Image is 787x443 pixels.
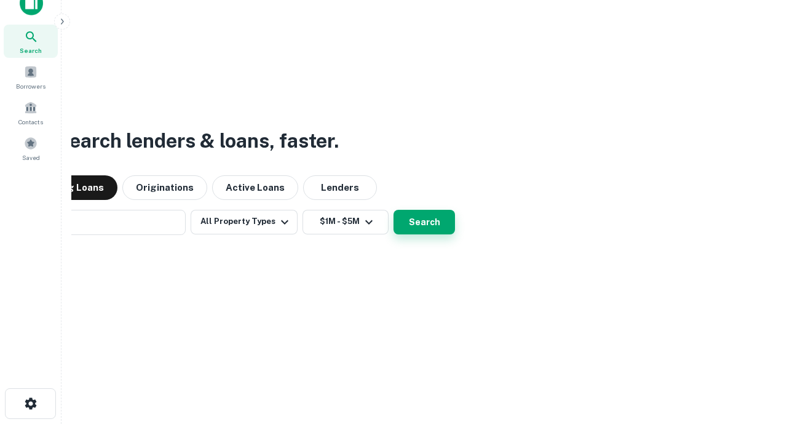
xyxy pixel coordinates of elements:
[56,126,339,156] h3: Search lenders & loans, faster.
[18,117,43,127] span: Contacts
[212,175,298,200] button: Active Loans
[303,175,377,200] button: Lenders
[4,25,58,58] a: Search
[20,46,42,55] span: Search
[22,153,40,162] span: Saved
[303,210,389,234] button: $1M - $5M
[393,210,455,234] button: Search
[191,210,298,234] button: All Property Types
[4,96,58,129] a: Contacts
[726,345,787,404] iframe: Chat Widget
[4,132,58,165] a: Saved
[16,81,45,91] span: Borrowers
[4,60,58,94] a: Borrowers
[122,175,207,200] button: Originations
